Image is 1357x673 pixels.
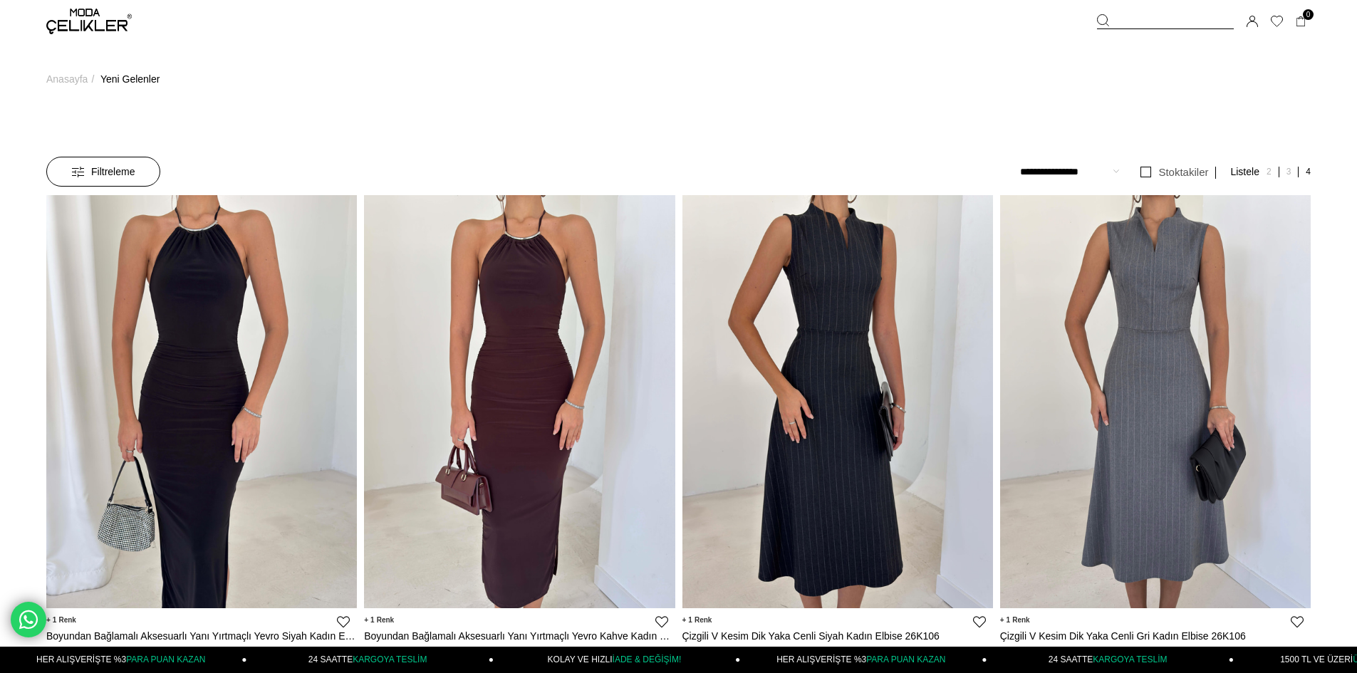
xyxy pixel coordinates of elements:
[682,630,993,642] a: Çizgili V Kesim Dik Yaka Cenli Siyah Kadın Elbise 26K106
[72,157,135,186] span: Filtreleme
[494,647,740,673] a: KOLAY VE HIZLIİADE & DEĞİŞİM!
[353,654,427,664] span: KARGOYA TESLİM
[655,615,668,628] a: Favorilere Ekle
[1000,194,1311,608] img: Çizgili V Kesim Dik Yaka Cenli Gri Kadın Elbise 26K106
[46,9,132,34] img: logo
[364,194,675,608] img: Boyundan Bağlamalı Aksesuarlı Yanı Yırtmaçlı Yevro Kahve Kadın Elbise 26K118
[46,43,98,115] li: >
[682,194,993,608] img: Çizgili V Kesim Dik Yaka Cenli Siyah Kadın Elbise 26K106
[682,615,712,625] span: 1
[1000,615,1030,625] span: 1
[247,647,494,673] a: 24 SAATTEKARGOYA TESLİM
[1000,630,1311,642] a: Çizgili V Kesim Dik Yaka Cenli Gri Kadın Elbise 26K106
[1158,166,1208,178] span: Stoktakiler
[987,647,1234,673] a: 24 SAATTEKARGOYA TESLİM
[46,630,357,642] a: Boyundan Bağlamalı Aksesuarlı Yanı Yırtmaçlı Yevro Siyah Kadın Elbise 26K118
[1296,16,1306,27] a: 0
[740,647,987,673] a: HER ALIŞVERİŞTE %3PARA PUAN KAZAN
[46,194,357,608] img: Boyundan Bağlamalı Aksesuarlı Yanı Yırtmaçlı Yevro Siyah Kadın Elbise 26K118
[46,43,88,115] a: Anasayfa
[1303,9,1314,20] span: 0
[1133,167,1216,179] a: Stoktakiler
[866,654,945,664] span: PARA PUAN KAZAN
[100,43,160,115] a: Yeni Gelenler
[364,630,675,642] a: Boyundan Bağlamalı Aksesuarlı Yanı Yırtmaçlı Yevro Kahve Kadın Elbise 26K118
[613,654,682,664] span: İADE & DEĞİŞİM!
[126,654,205,664] span: PARA PUAN KAZAN
[973,615,986,628] a: Favorilere Ekle
[337,615,350,628] a: Favorilere Ekle
[364,615,394,625] span: 1
[1093,654,1167,664] span: KARGOYA TESLİM
[1291,615,1304,628] a: Favorilere Ekle
[46,615,76,625] span: 1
